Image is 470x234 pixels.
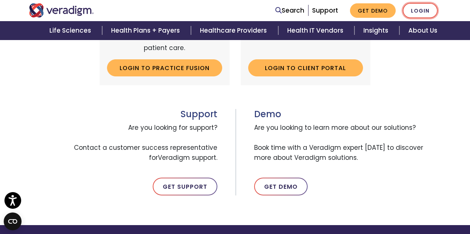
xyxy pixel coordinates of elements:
a: Search [275,6,304,16]
span: Are you looking to learn more about our solutions? Book time with a Veradigm expert [DATE] to dis... [254,120,441,166]
a: Insights [354,21,399,40]
a: About Us [399,21,446,40]
span: Veradigm support. [158,153,217,162]
span: Are you looking for support? Contact a customer success representative for [29,120,217,166]
iframe: Drift Chat Widget [433,197,461,225]
a: Get Demo [350,3,396,18]
button: Open CMP widget [4,212,22,230]
a: Support [312,6,338,15]
img: Veradigm logo [29,3,94,17]
a: Get Support [153,178,217,195]
h3: Demo [254,109,441,120]
a: Get Demo [254,178,308,195]
a: Health Plans + Payers [102,21,191,40]
h3: Support [29,109,217,120]
a: Login to Practice Fusion [107,59,222,76]
a: Health IT Vendors [278,21,354,40]
a: Life Sciences [40,21,102,40]
a: Login to Client Portal [248,59,363,76]
a: Healthcare Providers [191,21,278,40]
a: Login [403,3,438,18]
